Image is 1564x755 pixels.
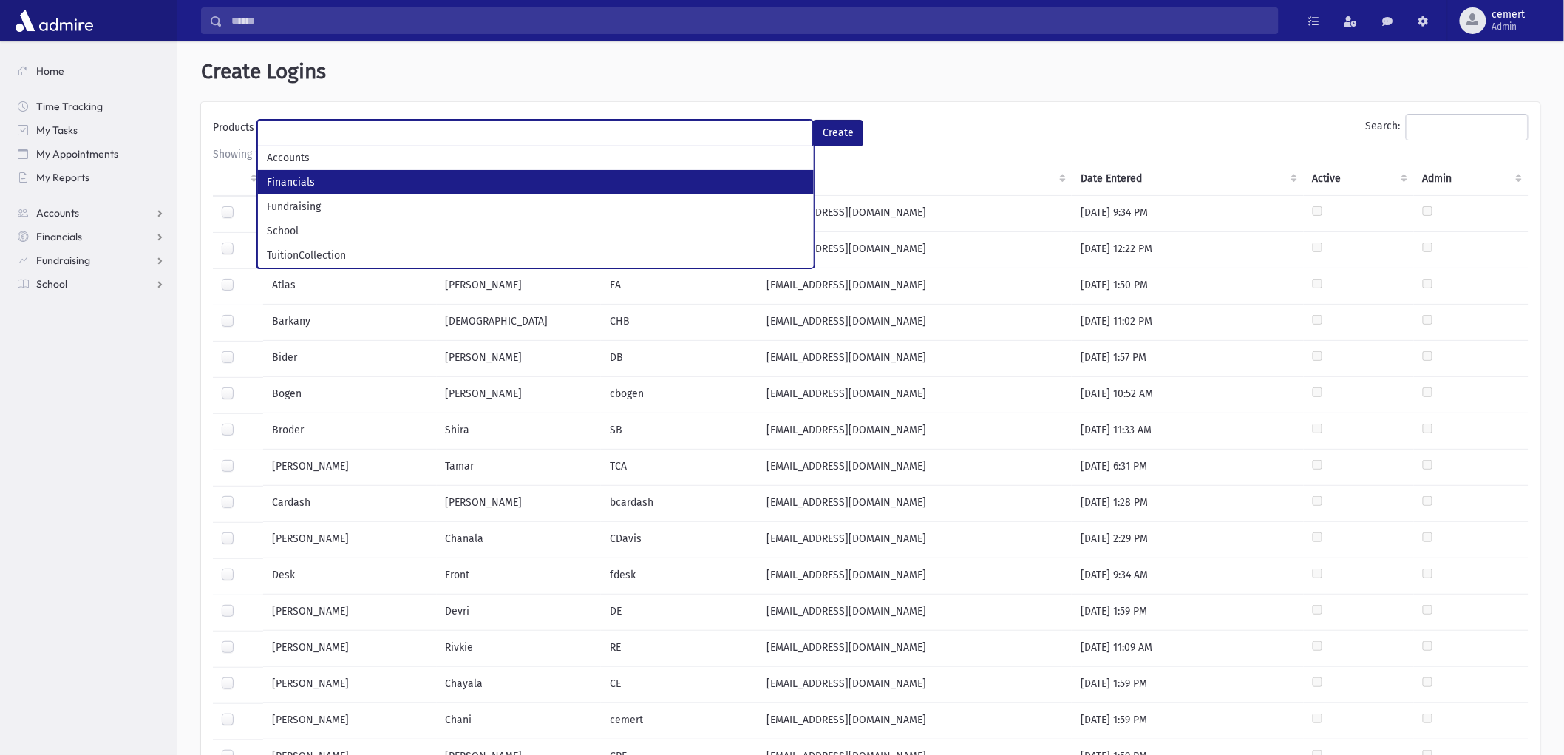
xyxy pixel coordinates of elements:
td: [DATE] 1:59 PM [1072,703,1304,739]
td: TCA [601,450,758,486]
td: Chani [437,703,602,739]
td: [DATE] 9:34 AM [1072,558,1304,595]
h1: Create Logins [201,59,1540,84]
th: EMail : activate to sort column ascending [758,162,1072,196]
input: Search: [1406,114,1529,140]
td: [EMAIL_ADDRESS][DOMAIN_NAME] [758,377,1072,413]
td: [EMAIL_ADDRESS][DOMAIN_NAME] [758,558,1072,595]
td: Rivkie [437,631,602,667]
td: [EMAIL_ADDRESS][DOMAIN_NAME] [758,703,1072,739]
span: My Tasks [36,123,78,137]
label: Search: [1366,114,1529,140]
td: [PERSON_NAME] [437,377,602,413]
td: [EMAIL_ADDRESS][DOMAIN_NAME] [758,305,1072,341]
td: [EMAIL_ADDRESS][DOMAIN_NAME] [758,667,1072,703]
td: SB [601,413,758,450]
li: Accounts [258,146,814,170]
span: Fundraising [36,254,90,267]
td: [DATE] 1:59 PM [1072,667,1304,703]
button: Create [813,120,863,146]
td: [DATE] 1:59 PM [1072,595,1304,631]
a: Financials [6,225,177,248]
td: [EMAIL_ADDRESS][DOMAIN_NAME] [758,522,1072,558]
td: [DATE] 12:22 PM [1072,232,1304,268]
td: [PERSON_NAME] [437,268,602,305]
a: Time Tracking [6,95,177,118]
a: School [6,272,177,296]
li: Financials [258,170,814,194]
td: Bider [263,341,436,377]
th: Active : activate to sort column ascending [1304,162,1414,196]
td: [EMAIL_ADDRESS][DOMAIN_NAME] [758,450,1072,486]
td: [EMAIL_ADDRESS][DOMAIN_NAME] [758,341,1072,377]
td: [EMAIL_ADDRESS][DOMAIN_NAME] [758,595,1072,631]
td: [DATE] 2:29 PM [1072,522,1304,558]
td: [DATE] 11:02 PM [1072,305,1304,341]
td: Devri [437,595,602,631]
td: CE [601,667,758,703]
td: [DATE] 1:50 PM [1072,268,1304,305]
input: Search [222,7,1278,34]
td: Chayala [437,667,602,703]
td: Shira [437,413,602,450]
td: Barkany [263,305,436,341]
th: : activate to sort column ascending [213,162,263,196]
label: Products [213,120,257,140]
span: Financials [36,230,82,243]
td: [PERSON_NAME] [263,703,436,739]
td: DB [601,341,758,377]
td: fdesk [601,558,758,595]
td: [EMAIL_ADDRESS][DOMAIN_NAME] [758,413,1072,450]
td: [DEMOGRAPHIC_DATA] [437,305,602,341]
td: Bogen [263,377,436,413]
span: My Reports [36,171,89,184]
td: [PERSON_NAME] [263,522,436,558]
td: CHB [601,305,758,341]
li: TuitionCollection [258,243,814,268]
td: Tamar [437,450,602,486]
td: [PERSON_NAME] [263,450,436,486]
td: [DATE] 6:31 PM [1072,450,1304,486]
td: [PERSON_NAME] [437,341,602,377]
li: Fundraising [258,194,814,219]
td: [EMAIL_ADDRESS][DOMAIN_NAME] [758,232,1072,268]
div: Showing 1 to 25 of 75 entries [213,146,1529,162]
span: Time Tracking [36,100,103,113]
td: [DATE] 1:28 PM [1072,486,1304,522]
td: [PERSON_NAME] [437,486,602,522]
td: cbogen [601,377,758,413]
td: [DATE] 1:57 PM [1072,341,1304,377]
td: [DATE] 10:52 AM [1072,377,1304,413]
li: School [258,219,814,243]
td: DE [601,595,758,631]
td: Atlas [263,268,436,305]
a: Home [6,59,177,83]
td: cemert [601,703,758,739]
a: My Appointments [6,142,177,166]
span: Home [36,64,64,78]
span: My Appointments [36,147,118,160]
td: [EMAIL_ADDRESS][DOMAIN_NAME] [758,486,1072,522]
td: [DATE] 11:33 AM [1072,413,1304,450]
th: Admin : activate to sort column ascending [1414,162,1529,196]
td: Broder [263,413,436,450]
th: Date Entered : activate to sort column ascending [1072,162,1304,196]
td: [PERSON_NAME] [263,595,436,631]
td: [EMAIL_ADDRESS][DOMAIN_NAME] [758,631,1072,667]
td: [DATE] 9:34 PM [1072,195,1304,232]
td: [DATE] 11:09 AM [1072,631,1304,667]
span: cemert [1492,9,1526,21]
td: [EMAIL_ADDRESS][DOMAIN_NAME] [758,195,1072,232]
span: School [36,277,67,291]
span: Accounts [36,206,79,220]
td: Chanala [437,522,602,558]
td: Front [437,558,602,595]
td: [PERSON_NAME] [263,631,436,667]
a: Accounts [6,201,177,225]
img: AdmirePro [12,6,97,35]
td: Desk [263,558,436,595]
td: RE [601,631,758,667]
td: Cardash [263,486,436,522]
td: [PERSON_NAME] [263,667,436,703]
a: My Tasks [6,118,177,142]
